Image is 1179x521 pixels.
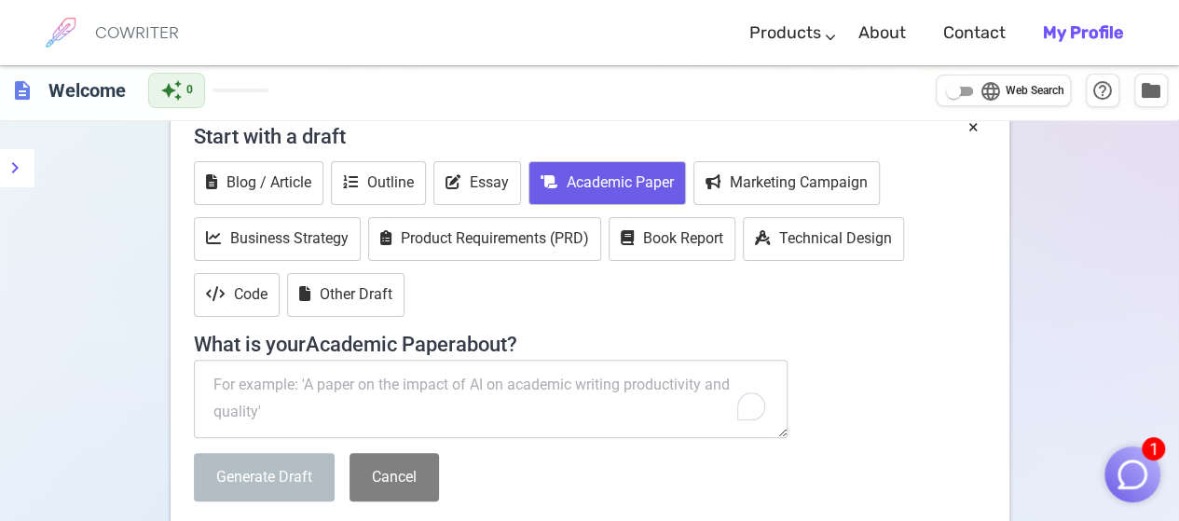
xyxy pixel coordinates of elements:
a: About [858,6,906,61]
span: description [11,79,34,102]
b: My Profile [1043,22,1123,43]
button: × [968,114,979,141]
button: Cancel [350,453,439,502]
span: auto_awesome [160,79,183,102]
button: Marketing Campaign [693,161,880,205]
button: Essay [433,161,521,205]
span: folder [1140,79,1162,102]
button: Academic Paper [528,161,686,205]
span: 0 [186,81,193,100]
a: Products [749,6,821,61]
button: Technical Design [743,217,904,261]
button: Blog / Article [194,161,323,205]
img: brand logo [37,9,84,56]
button: Outline [331,161,426,205]
h4: Start with a draft [194,114,986,158]
h6: Click to edit title [41,72,133,109]
span: 1 [1142,437,1165,460]
img: Close chat [1115,457,1150,492]
a: My Profile [1043,6,1123,61]
button: Business Strategy [194,217,361,261]
button: Manage Documents [1134,74,1168,107]
button: Code [194,273,280,317]
span: help_outline [1091,79,1114,102]
button: Help & Shortcuts [1086,74,1119,107]
h4: What is your Academic Paper about? [194,322,986,357]
button: 1 [1104,446,1160,502]
h6: COWRITER [95,24,179,41]
textarea: To enrich screen reader interactions, please activate Accessibility in Grammarly extension settings [194,360,788,438]
span: language [980,80,1002,103]
a: Contact [943,6,1006,61]
span: Web Search [1006,82,1064,101]
button: Product Requirements (PRD) [368,217,601,261]
button: Other Draft [287,273,404,317]
button: Book Report [609,217,735,261]
button: Generate Draft [194,453,335,502]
